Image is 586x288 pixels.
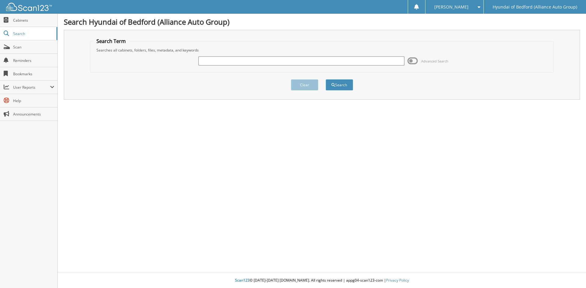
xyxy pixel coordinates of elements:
button: Clear [291,79,318,91]
legend: Search Term [93,38,129,44]
span: Reminders [13,58,54,63]
span: [PERSON_NAME] [434,5,468,9]
span: Search [13,31,53,36]
span: Cabinets [13,18,54,23]
button: Search [326,79,353,91]
span: Advanced Search [421,59,448,63]
span: Scan [13,44,54,50]
span: Help [13,98,54,103]
span: User Reports [13,85,50,90]
span: Bookmarks [13,71,54,76]
div: © [DATE]-[DATE] [DOMAIN_NAME]. All rights reserved | appg04-scan123-com | [58,273,586,288]
h1: Search Hyundai of Bedford (Alliance Auto Group) [64,17,580,27]
a: Privacy Policy [386,278,409,283]
span: Scan123 [235,278,250,283]
div: Searches all cabinets, folders, files, metadata, and keywords [93,48,551,53]
iframe: Chat Widget [555,259,586,288]
img: scan123-logo-white.svg [6,3,52,11]
span: Announcements [13,112,54,117]
span: Hyundai of Bedford (Alliance Auto Group) [493,5,577,9]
